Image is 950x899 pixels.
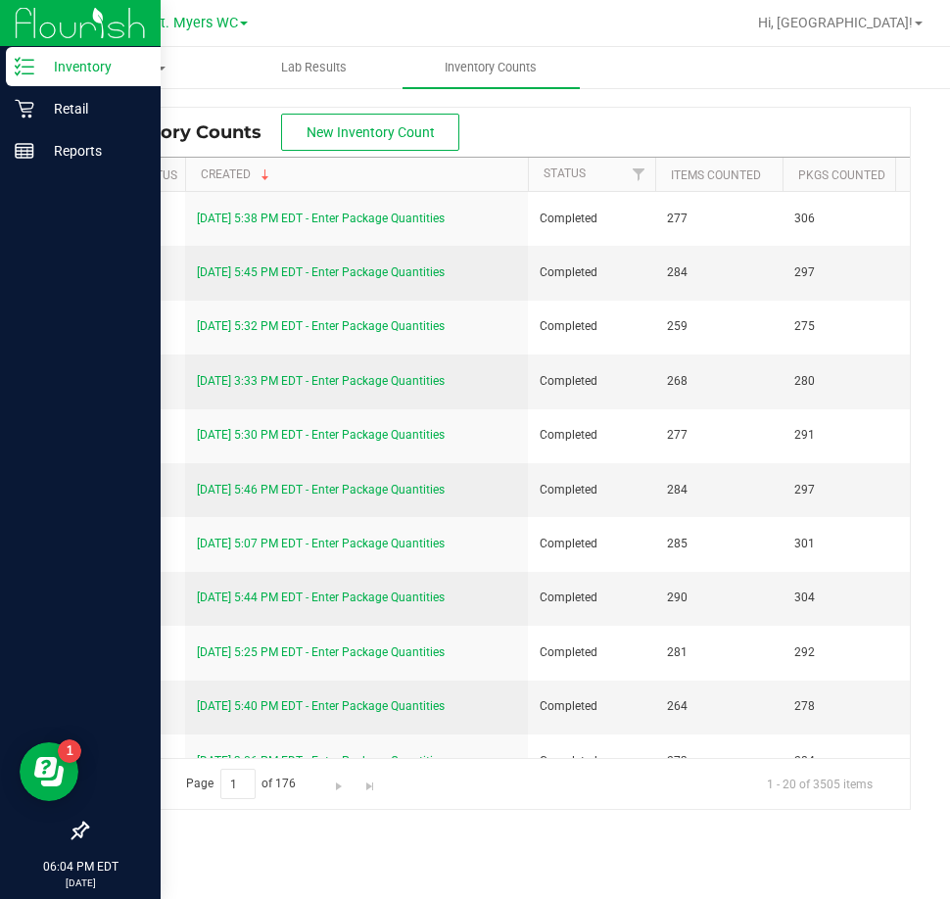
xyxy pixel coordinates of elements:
[667,372,771,391] span: 268
[15,99,34,118] inline-svg: Retail
[540,697,643,716] span: Completed
[667,317,771,336] span: 259
[540,752,643,771] span: Completed
[794,210,898,228] span: 306
[794,697,898,716] span: 278
[34,97,152,120] p: Retail
[667,752,771,771] span: 273
[667,535,771,553] span: 285
[102,121,281,143] span: Inventory Counts
[20,742,78,801] iframe: Resource center
[9,875,152,890] p: [DATE]
[544,166,586,180] a: Status
[540,263,643,282] span: Completed
[794,481,898,499] span: 297
[794,752,898,771] span: 284
[197,591,445,604] a: [DATE] 5:44 PM EDT - Enter Package Quantities
[667,481,771,499] span: 284
[667,697,771,716] span: 264
[794,372,898,391] span: 280
[224,47,402,88] a: Lab Results
[403,47,580,88] a: Inventory Counts
[540,643,643,662] span: Completed
[201,167,273,181] a: Created
[15,141,34,161] inline-svg: Reports
[418,59,563,76] span: Inventory Counts
[197,265,445,279] a: [DATE] 5:45 PM EDT - Enter Package Quantities
[197,319,445,333] a: [DATE] 5:32 PM EDT - Enter Package Quantities
[671,168,761,182] a: Items Counted
[798,168,885,182] a: Pkgs Counted
[169,769,312,799] span: Page of 176
[758,15,913,30] span: Hi, [GEOGRAPHIC_DATA]!
[197,754,445,768] a: [DATE] 3:06 PM EDT - Enter Package Quantities
[281,114,459,151] button: New Inventory Count
[667,426,771,445] span: 277
[540,372,643,391] span: Completed
[58,739,81,763] iframe: Resource center unread badge
[794,426,898,445] span: 291
[197,699,445,713] a: [DATE] 5:40 PM EDT - Enter Package Quantities
[623,158,655,191] a: Filter
[255,59,373,76] span: Lab Results
[794,643,898,662] span: 292
[667,263,771,282] span: 284
[540,426,643,445] span: Completed
[794,317,898,336] span: 275
[356,769,384,795] a: Go to the last page
[325,769,354,795] a: Go to the next page
[153,15,238,31] span: Ft. Myers WC
[540,481,643,499] span: Completed
[540,317,643,336] span: Completed
[540,210,643,228] span: Completed
[667,210,771,228] span: 277
[197,537,445,550] a: [DATE] 5:07 PM EDT - Enter Package Quantities
[220,769,256,799] input: 1
[540,589,643,607] span: Completed
[34,55,152,78] p: Inventory
[15,57,34,76] inline-svg: Inventory
[197,428,445,442] a: [DATE] 5:30 PM EDT - Enter Package Quantities
[794,535,898,553] span: 301
[794,589,898,607] span: 304
[794,263,898,282] span: 297
[667,589,771,607] span: 290
[540,535,643,553] span: Completed
[197,212,445,225] a: [DATE] 5:38 PM EDT - Enter Package Quantities
[751,769,888,798] span: 1 - 20 of 3505 items
[197,374,445,388] a: [DATE] 3:33 PM EDT - Enter Package Quantities
[34,139,152,163] p: Reports
[307,124,435,140] span: New Inventory Count
[9,858,152,875] p: 06:04 PM EDT
[197,645,445,659] a: [DATE] 5:25 PM EDT - Enter Package Quantities
[197,483,445,497] a: [DATE] 5:46 PM EDT - Enter Package Quantities
[667,643,771,662] span: 281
